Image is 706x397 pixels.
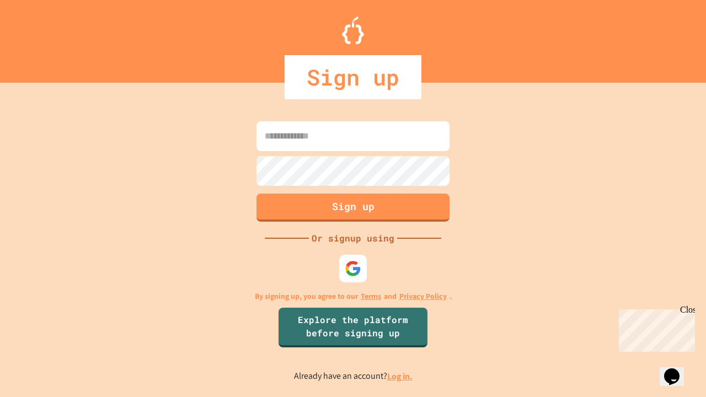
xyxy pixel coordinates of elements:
[342,17,364,44] img: Logo.svg
[309,232,397,245] div: Or signup using
[279,308,427,347] a: Explore the platform before signing up
[255,291,452,302] p: By signing up, you agree to our and .
[294,369,413,383] p: Already have an account?
[614,305,695,352] iframe: chat widget
[361,291,381,302] a: Terms
[4,4,76,70] div: Chat with us now!Close
[345,260,361,277] img: google-icon.svg
[660,353,695,386] iframe: chat widget
[256,194,450,222] button: Sign up
[285,55,421,99] div: Sign up
[399,291,447,302] a: Privacy Policy
[387,371,413,382] a: Log in.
